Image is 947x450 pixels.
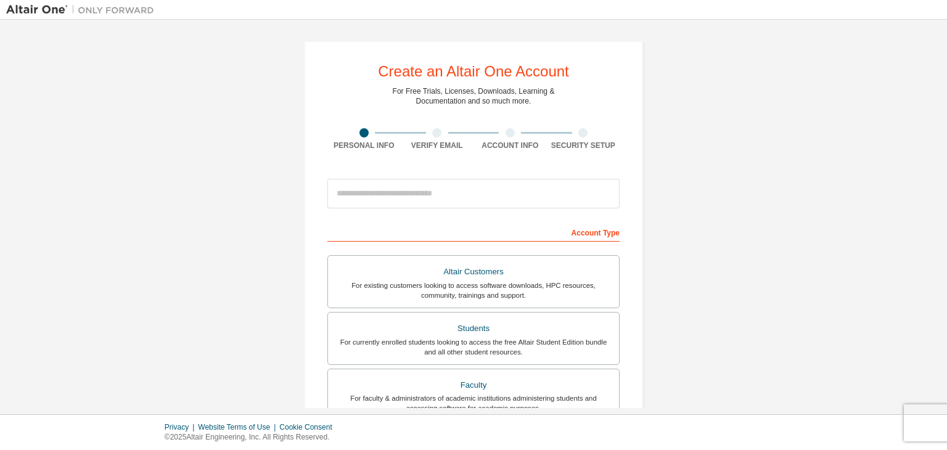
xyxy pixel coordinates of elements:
[393,86,555,106] div: For Free Trials, Licenses, Downloads, Learning & Documentation and so much more.
[401,141,474,150] div: Verify Email
[335,320,612,337] div: Students
[327,222,620,242] div: Account Type
[279,422,339,432] div: Cookie Consent
[473,141,547,150] div: Account Info
[335,280,612,300] div: For existing customers looking to access software downloads, HPC resources, community, trainings ...
[335,377,612,394] div: Faculty
[6,4,160,16] img: Altair One
[335,393,612,413] div: For faculty & administrators of academic institutions administering students and accessing softwa...
[335,263,612,280] div: Altair Customers
[165,422,198,432] div: Privacy
[198,422,279,432] div: Website Terms of Use
[165,432,340,443] p: © 2025 Altair Engineering, Inc. All Rights Reserved.
[378,64,569,79] div: Create an Altair One Account
[547,141,620,150] div: Security Setup
[327,141,401,150] div: Personal Info
[335,337,612,357] div: For currently enrolled students looking to access the free Altair Student Edition bundle and all ...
